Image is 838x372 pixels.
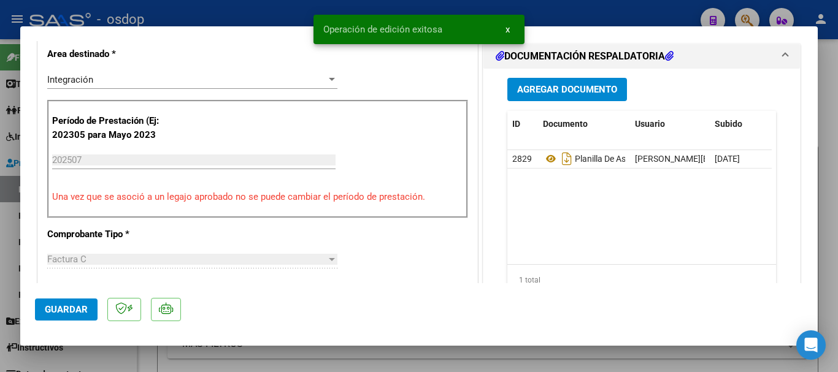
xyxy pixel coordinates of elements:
[505,24,510,35] span: x
[771,111,832,137] datatable-header-cell: Acción
[47,254,86,265] span: Factura C
[496,18,520,40] button: x
[483,44,800,69] mat-expansion-panel-header: DOCUMENTACIÓN RESPALDATORIA
[635,119,665,129] span: Usuario
[47,47,174,61] p: Area destinado *
[630,111,710,137] datatable-header-cell: Usuario
[52,114,175,142] p: Período de Prestación (Ej: 202305 para Mayo 2023
[517,85,617,96] span: Agregar Documento
[796,330,826,360] div: Open Intercom Messenger
[512,119,520,129] span: ID
[496,49,674,64] h1: DOCUMENTACIÓN RESPALDATORIA
[538,111,630,137] datatable-header-cell: Documento
[715,119,742,129] span: Subido
[507,111,538,137] datatable-header-cell: ID
[543,154,655,164] span: Planilla De Asistencia
[52,190,463,204] p: Una vez que se asoció a un legajo aprobado no se puede cambiar el período de prestación.
[323,23,442,36] span: Operación de edición exitosa
[483,69,800,323] div: DOCUMENTACIÓN RESPALDATORIA
[47,227,174,241] p: Comprobante Tipo *
[507,265,776,295] div: 1 total
[512,154,532,164] span: 2829
[47,74,93,85] span: Integración
[543,119,588,129] span: Documento
[45,304,88,315] span: Guardar
[715,154,740,164] span: [DATE]
[559,149,575,169] i: Descargar documento
[710,111,771,137] datatable-header-cell: Subido
[507,78,627,101] button: Agregar Documento
[35,298,98,321] button: Guardar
